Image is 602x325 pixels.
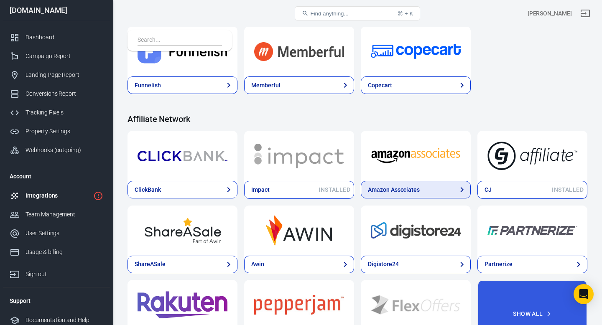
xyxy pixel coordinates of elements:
[26,191,90,200] div: Integrations
[3,224,110,243] a: User Settings
[361,26,471,76] a: Copecart
[371,141,461,171] img: Amazon Associates
[135,260,166,269] div: ShareASale
[26,316,103,325] div: Documentation and Help
[398,10,413,17] div: ⌘ + K
[26,52,103,61] div: Campaign Report
[135,81,161,90] div: Funnelish
[244,256,354,273] a: Awin
[3,291,110,311] li: Support
[128,76,237,94] a: Funnelish
[138,290,227,320] img: Rakuten
[310,10,348,17] span: Find anything...
[26,270,103,279] div: Sign out
[128,206,237,256] a: ShareASale
[128,181,237,198] a: ClickBank
[3,205,110,224] a: Team Management
[26,108,103,117] div: Tracking Pixels
[3,66,110,84] a: Landing Page Report
[477,131,587,181] a: CJ
[368,260,398,269] div: Digistore24
[26,127,103,136] div: Property Settings
[361,206,471,256] a: Digistore24
[368,81,392,90] div: Copecart
[528,9,572,18] div: Account id: UQweojfB
[361,76,471,94] a: Copecart
[26,248,103,256] div: Usage & billing
[138,216,227,246] img: ShareASale
[295,6,420,20] button: Find anything...⌘ + K
[254,141,344,171] img: Impact
[128,131,237,181] a: ClickBank
[3,28,110,47] a: Dashboard
[244,206,354,256] a: Awin
[3,122,110,141] a: Property Settings
[371,216,461,246] img: Digistore24
[3,186,110,205] a: Integrations
[3,84,110,103] a: Conversions Report
[93,191,103,201] svg: 2 networks not verified yet
[26,229,103,238] div: User Settings
[3,141,110,160] a: Webhooks (outgoing)
[135,185,161,194] div: ClickBank
[574,284,594,304] div: Open Intercom Messenger
[251,81,281,90] div: Memberful
[244,76,354,94] a: Memberful
[251,260,264,269] div: Awin
[26,89,103,98] div: Conversions Report
[371,36,461,66] img: Copecart
[128,256,237,273] a: ShareASale
[138,36,227,66] img: Funnelish
[128,114,587,124] h4: Affiliate Network
[26,146,103,155] div: Webhooks (outgoing)
[477,206,587,256] a: Partnerize
[128,26,237,76] a: Funnelish
[477,181,587,199] a: CJInstalled
[477,256,587,273] a: Partnerize
[485,260,513,269] div: Partnerize
[244,131,354,181] a: Impact
[3,243,110,262] a: Usage & billing
[254,36,344,66] img: Memberful
[3,7,110,14] div: [DOMAIN_NAME]
[3,103,110,122] a: Tracking Pixels
[138,141,227,171] img: ClickBank
[254,216,344,246] img: Awin
[26,210,103,219] div: Team Management
[575,3,595,23] a: Sign out
[368,185,420,194] div: Amazon Associates
[251,185,270,194] div: Impact
[361,256,471,273] a: Digistore24
[552,185,584,195] span: Installed
[26,71,103,79] div: Landing Page Report
[361,181,471,198] a: Amazon Associates
[244,26,354,76] a: Memberful
[26,33,103,42] div: Dashboard
[244,181,354,199] a: ImpactInstalled
[138,35,219,46] input: Search...
[254,290,344,320] img: PepperJam
[3,166,110,186] li: Account
[371,290,461,320] img: FlexOffers
[319,185,350,195] span: Installed
[487,141,577,171] img: CJ
[487,216,577,246] img: Partnerize
[485,185,492,194] div: CJ
[3,47,110,66] a: Campaign Report
[3,262,110,284] a: Sign out
[361,131,471,181] a: Amazon Associates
